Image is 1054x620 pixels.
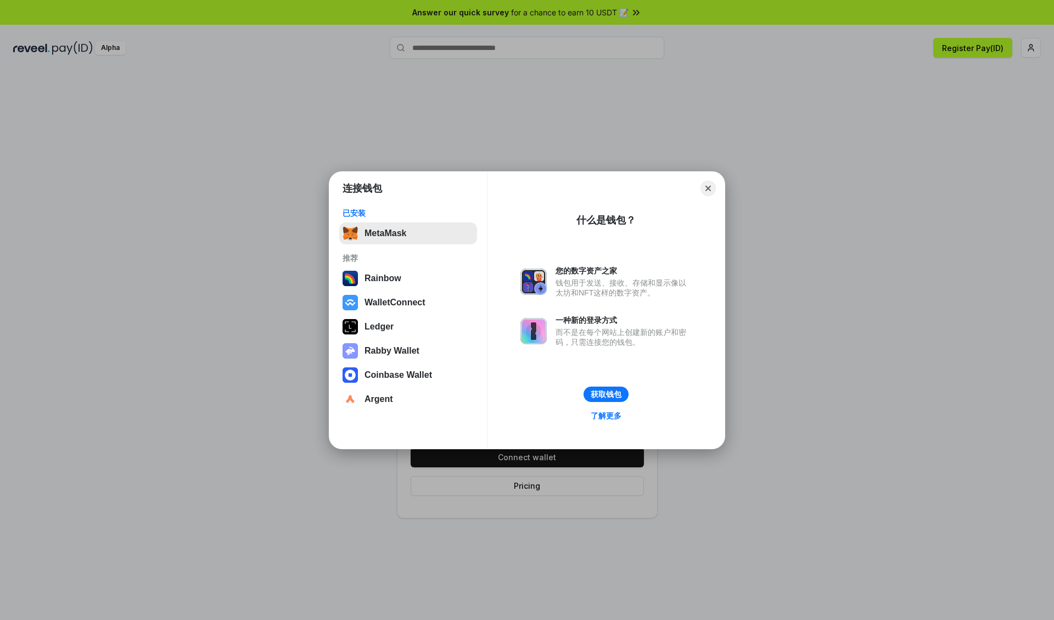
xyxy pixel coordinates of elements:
[365,346,419,356] div: Rabby Wallet
[700,181,716,196] button: Close
[520,269,547,295] img: svg+xml,%3Csvg%20xmlns%3D%22http%3A%2F%2Fwww.w3.org%2F2000%2Fsvg%22%20fill%3D%22none%22%20viewBox...
[556,266,692,276] div: 您的数字资产之家
[343,208,474,218] div: 已安装
[591,389,621,399] div: 获取钱包
[556,278,692,298] div: 钱包用于发送、接收、存储和显示像以太坊和NFT这样的数字资产。
[584,387,629,402] button: 获取钱包
[365,273,401,283] div: Rainbow
[339,292,477,314] button: WalletConnect
[343,367,358,383] img: svg+xml,%3Csvg%20width%3D%2228%22%20height%3D%2228%22%20viewBox%3D%220%200%2028%2028%22%20fill%3D...
[556,315,692,325] div: 一种新的登录方式
[343,253,474,263] div: 推荐
[365,370,432,380] div: Coinbase Wallet
[520,318,547,344] img: svg+xml,%3Csvg%20xmlns%3D%22http%3A%2F%2Fwww.w3.org%2F2000%2Fsvg%22%20fill%3D%22none%22%20viewBox...
[343,226,358,241] img: svg+xml,%3Csvg%20fill%3D%22none%22%20height%3D%2233%22%20viewBox%3D%220%200%2035%2033%22%20width%...
[365,228,406,238] div: MetaMask
[339,316,477,338] button: Ledger
[343,182,382,195] h1: 连接钱包
[339,364,477,386] button: Coinbase Wallet
[339,388,477,410] button: Argent
[339,267,477,289] button: Rainbow
[591,411,621,421] div: 了解更多
[343,271,358,286] img: svg+xml,%3Csvg%20width%3D%22120%22%20height%3D%22120%22%20viewBox%3D%220%200%20120%20120%22%20fil...
[584,409,628,423] a: 了解更多
[365,322,394,332] div: Ledger
[343,392,358,407] img: svg+xml,%3Csvg%20width%3D%2228%22%20height%3D%2228%22%20viewBox%3D%220%200%2028%2028%22%20fill%3D...
[365,298,425,308] div: WalletConnect
[556,327,692,347] div: 而不是在每个网站上创建新的账户和密码，只需连接您的钱包。
[343,319,358,334] img: svg+xml,%3Csvg%20xmlns%3D%22http%3A%2F%2Fwww.w3.org%2F2000%2Fsvg%22%20width%3D%2228%22%20height%3...
[365,394,393,404] div: Argent
[576,214,636,227] div: 什么是钱包？
[339,222,477,244] button: MetaMask
[343,295,358,310] img: svg+xml,%3Csvg%20width%3D%2228%22%20height%3D%2228%22%20viewBox%3D%220%200%2028%2028%22%20fill%3D...
[343,343,358,359] img: svg+xml,%3Csvg%20xmlns%3D%22http%3A%2F%2Fwww.w3.org%2F2000%2Fsvg%22%20fill%3D%22none%22%20viewBox...
[339,340,477,362] button: Rabby Wallet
